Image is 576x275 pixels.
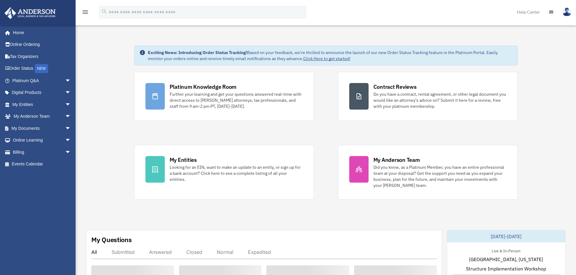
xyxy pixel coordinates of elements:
a: My Entitiesarrow_drop_down [4,98,80,110]
div: Further your learning and get your questions answered real-time with direct access to [PERSON_NAM... [170,91,303,109]
div: Contract Reviews [373,83,417,91]
div: Looking for an EIN, want to make an update to an entity, or sign up for a bank account? Click her... [170,164,303,182]
div: My Entities [170,156,197,164]
div: Based on your feedback, we're thrilled to announce the launch of our new Order Status Tracking fe... [148,50,513,62]
span: arrow_drop_down [65,134,77,147]
a: Digital Productsarrow_drop_down [4,87,80,99]
span: arrow_drop_down [65,110,77,123]
a: Tax Organizers [4,50,80,62]
a: My Anderson Team Did you know, as a Platinum Member, you have an entire professional team at your... [338,145,518,200]
div: NEW [35,64,48,73]
a: My Documentsarrow_drop_down [4,122,80,134]
div: Live & In-Person [487,247,525,254]
span: arrow_drop_down [65,98,77,111]
span: [GEOGRAPHIC_DATA], [US_STATE] [469,256,543,263]
div: My Questions [91,235,132,244]
img: User Pic [562,8,571,16]
div: Expedited [248,249,271,255]
span: arrow_drop_down [65,146,77,158]
a: Platinum Knowledge Room Further your learning and get your questions answered real-time with dire... [134,72,314,121]
div: Platinum Knowledge Room [170,83,237,91]
a: Click Here to get started! [303,56,350,61]
i: search [101,8,108,15]
a: Online Ordering [4,39,80,51]
span: Structure Implementation Workshop [466,265,546,272]
a: Platinum Q&Aarrow_drop_down [4,75,80,87]
div: Answered [149,249,172,255]
span: arrow_drop_down [65,122,77,135]
a: Home [4,27,77,39]
a: Contract Reviews Do you have a contract, rental agreement, or other legal document you would like... [338,72,518,121]
div: Normal [217,249,233,255]
div: Submitted [112,249,135,255]
div: Closed [186,249,202,255]
span: arrow_drop_down [65,87,77,99]
a: My Anderson Teamarrow_drop_down [4,110,80,123]
div: Did you know, as a Platinum Member, you have an entire professional team at your disposal? Get th... [373,164,506,188]
span: arrow_drop_down [65,75,77,87]
a: Order StatusNEW [4,62,80,75]
i: menu [82,8,89,16]
div: All [91,249,97,255]
a: Events Calendar [4,158,80,170]
div: [DATE]-[DATE] [447,230,565,242]
div: My Anderson Team [373,156,420,164]
img: Anderson Advisors Platinum Portal [3,7,57,19]
a: Online Learningarrow_drop_down [4,134,80,146]
a: menu [82,11,89,16]
a: My Entities Looking for an EIN, want to make an update to an entity, or sign up for a bank accoun... [134,145,314,200]
strong: Exciting News: Introducing Order Status Tracking! [148,50,247,55]
div: Do you have a contract, rental agreement, or other legal document you would like an attorney's ad... [373,91,506,109]
a: Billingarrow_drop_down [4,146,80,158]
